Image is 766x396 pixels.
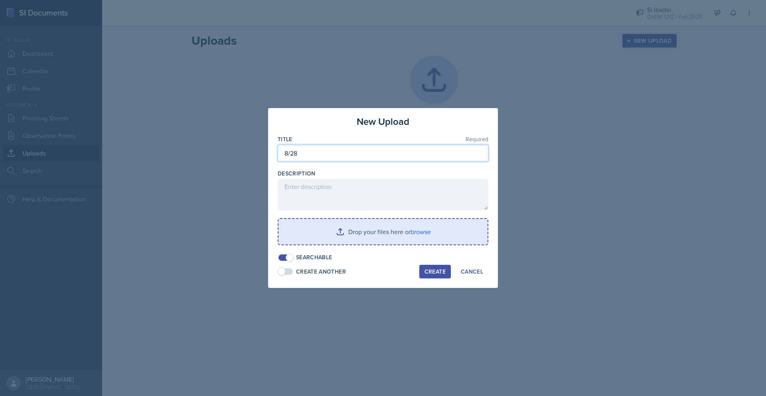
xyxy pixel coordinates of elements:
div: Create [424,268,446,275]
div: Create Another [296,268,346,276]
div: Searchable [296,253,332,262]
button: Cancel [456,265,488,278]
h3: New Upload [357,114,409,129]
button: Create [419,265,451,278]
label: Description [278,169,316,177]
span: Required [466,136,488,142]
label: Title [278,135,292,143]
input: Enter title [278,145,488,162]
div: Cancel [461,268,483,275]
